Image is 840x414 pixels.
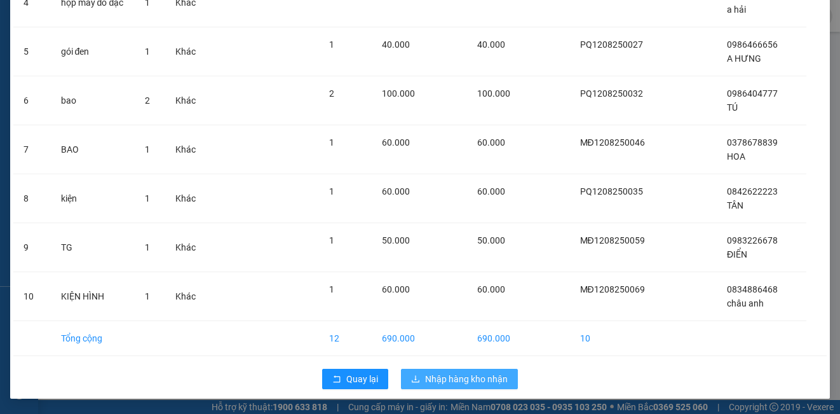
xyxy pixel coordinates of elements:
[382,88,415,99] span: 100.000
[727,151,745,162] span: HOA
[145,242,150,252] span: 1
[382,39,410,50] span: 40.000
[329,137,334,148] span: 1
[477,39,505,50] span: 40.000
[477,137,505,148] span: 60.000
[580,284,645,294] span: MĐ1208250069
[467,321,521,356] td: 690.000
[51,125,135,174] td: BAO
[727,284,778,294] span: 0834886468
[580,39,643,50] span: PQ1208250027
[580,235,645,245] span: MĐ1208250059
[332,375,341,385] span: rollback
[13,272,51,321] td: 10
[580,137,645,148] span: MĐ1208250046
[145,46,150,57] span: 1
[580,186,643,197] span: PQ1208250035
[727,4,746,15] span: a hải
[13,76,51,125] td: 6
[382,284,410,294] span: 60.000
[329,186,334,197] span: 1
[727,235,778,245] span: 0983226678
[165,223,207,272] td: Khác
[51,223,135,272] td: TG
[165,125,207,174] td: Khác
[165,76,207,125] td: Khác
[51,27,135,76] td: gói đen
[727,88,778,99] span: 0986404777
[13,174,51,223] td: 8
[51,321,135,356] td: Tổng cộng
[727,39,778,50] span: 0986466656
[346,372,378,386] span: Quay lại
[411,375,420,385] span: download
[165,27,207,76] td: Khác
[570,321,656,356] td: 10
[727,102,738,113] span: TÚ
[727,186,778,197] span: 0842622223
[145,193,150,204] span: 1
[145,95,150,106] span: 2
[329,284,334,294] span: 1
[51,272,135,321] td: KIỆN HÌNH
[477,235,505,245] span: 50.000
[372,321,435,356] td: 690.000
[13,27,51,76] td: 5
[727,249,747,259] span: ĐIỂN
[727,298,764,308] span: châu anh
[477,284,505,294] span: 60.000
[165,272,207,321] td: Khác
[145,144,150,155] span: 1
[319,321,372,356] td: 12
[477,88,510,99] span: 100.000
[382,137,410,148] span: 60.000
[51,76,135,125] td: bao
[401,369,518,389] button: downloadNhập hàng kho nhận
[13,223,51,272] td: 9
[51,174,135,223] td: kiện
[727,137,778,148] span: 0378678839
[165,174,207,223] td: Khác
[382,186,410,197] span: 60.000
[322,369,388,389] button: rollbackQuay lại
[727,200,743,210] span: TÂN
[145,291,150,301] span: 1
[382,235,410,245] span: 50.000
[580,88,643,99] span: PQ1208250032
[13,125,51,174] td: 7
[329,235,334,245] span: 1
[425,372,508,386] span: Nhập hàng kho nhận
[329,39,334,50] span: 1
[329,88,334,99] span: 2
[477,186,505,197] span: 60.000
[727,53,761,64] span: A HƯNG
